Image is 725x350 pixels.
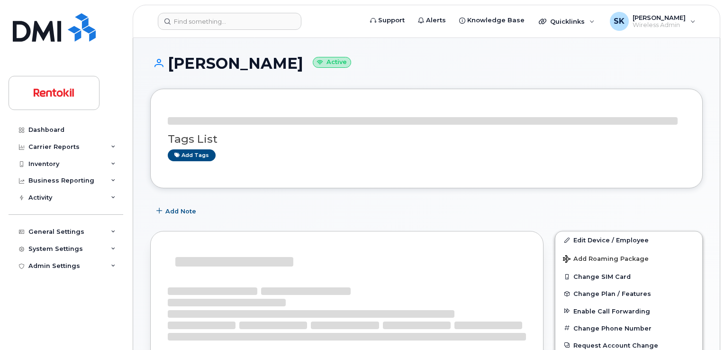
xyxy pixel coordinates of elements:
[150,203,204,220] button: Add Note
[165,207,196,216] span: Add Note
[555,320,702,337] button: Change Phone Number
[555,303,702,320] button: Enable Call Forwarding
[313,57,351,68] small: Active
[563,255,649,264] span: Add Roaming Package
[573,307,650,314] span: Enable Call Forwarding
[555,268,702,285] button: Change SIM Card
[573,290,651,297] span: Change Plan / Features
[168,133,685,145] h3: Tags List
[150,55,703,72] h1: [PERSON_NAME]
[555,231,702,249] a: Edit Device / Employee
[555,285,702,302] button: Change Plan / Features
[168,149,216,161] a: Add tags
[555,249,702,268] button: Add Roaming Package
